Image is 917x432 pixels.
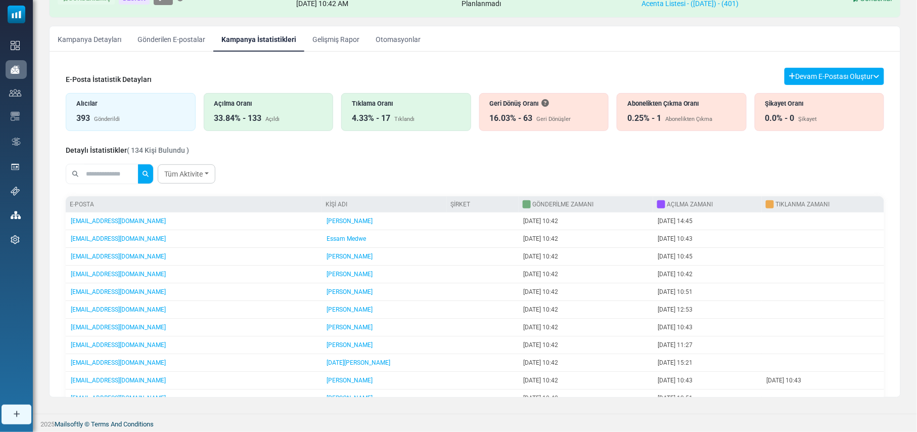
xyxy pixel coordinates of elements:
[327,395,373,402] a: [PERSON_NAME]
[490,99,599,108] div: Geri Dönüş Oranı
[519,390,653,407] td: [DATE] 10:42
[11,162,20,171] img: landing_pages.svg
[71,341,166,349] a: [EMAIL_ADDRESS][DOMAIN_NAME]
[70,201,94,208] a: E-posta
[665,115,713,124] div: Abonelikten Çıkma
[542,100,549,107] i: Bir e-posta alıcısına ulaşamadığında geri döner. Bu, dolu bir gelen kutusu nedeniyle geçici olara...
[327,377,373,384] a: [PERSON_NAME]
[11,112,20,121] img: email-templates-icon.svg
[653,390,762,407] td: [DATE] 10:51
[158,164,215,184] a: Tüm Aktivite
[653,230,762,248] td: [DATE] 10:43
[519,372,653,390] td: [DATE] 10:42
[71,324,166,331] a: [EMAIL_ADDRESS][DOMAIN_NAME]
[519,248,653,266] td: [DATE] 10:42
[71,377,166,384] a: [EMAIL_ADDRESS][DOMAIN_NAME]
[8,6,25,23] img: mailsoftly_icon_blue_white.svg
[490,112,533,124] div: 16.03% - 63
[214,112,262,124] div: 33.84% - 133
[9,89,21,96] img: contacts-icon.svg
[50,26,129,52] a: Kampanya Detayları
[214,99,323,108] div: Açılma Oranı
[653,319,762,336] td: [DATE] 10:43
[627,99,736,108] div: Abonelikten Çıkma Oranı
[765,99,874,108] div: Şikayet Oranı
[213,26,304,52] a: Kampanya İstatistikleri
[533,201,594,208] a: Gönderilme Zamanı
[71,288,166,295] a: [EMAIL_ADDRESS][DOMAIN_NAME]
[765,112,795,124] div: 0.0% - 0
[76,112,90,124] div: 393
[519,301,653,319] td: [DATE] 10:42
[91,420,154,428] a: Terms And Conditions
[71,218,166,225] a: [EMAIL_ADDRESS][DOMAIN_NAME]
[519,230,653,248] td: [DATE] 10:42
[519,319,653,336] td: [DATE] 10:42
[94,115,120,124] div: Gönderildi
[653,266,762,283] td: [DATE] 10:42
[519,354,653,372] td: [DATE] 10:42
[327,359,390,366] a: [DATE][PERSON_NAME]
[776,201,830,208] a: Tıklanma Zamanı
[326,201,347,208] a: Kişi Adı
[11,235,20,244] img: settings-icon.svg
[11,41,20,50] img: dashboard-icon.svg
[266,115,280,124] div: Açıldı
[785,68,884,85] button: Devam E-Postası Oluştur
[55,420,89,428] a: Mailsoftly ©
[519,266,653,283] td: [DATE] 10:42
[762,372,884,390] td: [DATE] 10:43
[71,253,166,260] a: [EMAIL_ADDRESS][DOMAIN_NAME]
[71,271,166,278] a: [EMAIL_ADDRESS][DOMAIN_NAME]
[76,99,185,108] div: Alıcılar
[327,324,373,331] a: [PERSON_NAME]
[11,136,22,148] img: workflow.svg
[304,26,368,52] a: Gelişmiş Rapor
[11,187,20,196] img: support-icon.svg
[327,271,373,278] a: [PERSON_NAME]
[327,341,373,349] a: [PERSON_NAME]
[537,115,571,124] div: Geri Dönüşler
[327,235,366,242] a: Essam Medwe
[653,336,762,354] td: [DATE] 11:27
[327,253,373,260] a: [PERSON_NAME]
[519,283,653,301] td: [DATE] 10:42
[519,212,653,230] td: [DATE] 10:42
[11,65,20,74] img: campaigns-icon-active.png
[352,99,461,108] div: Tıklama Oranı
[71,395,166,402] a: [EMAIL_ADDRESS][DOMAIN_NAME]
[327,218,373,225] a: [PERSON_NAME]
[653,283,762,301] td: [DATE] 10:51
[129,26,213,52] a: Gönderilen E-postalar
[71,235,166,242] a: [EMAIL_ADDRESS][DOMAIN_NAME]
[653,354,762,372] td: [DATE] 15:21
[519,336,653,354] td: [DATE] 10:42
[653,248,762,266] td: [DATE] 10:45
[91,420,154,428] span: translation missing: tr.layouts.footer.terms_and_conditions
[327,288,373,295] a: [PERSON_NAME]
[33,414,917,432] footer: 2025
[653,372,762,390] td: [DATE] 10:43
[653,301,762,319] td: [DATE] 12:53
[127,146,189,154] span: ( 134 Kişi Bulundu )
[66,145,189,156] div: Detaylı İstatistikler
[627,112,661,124] div: 0.25% - 1
[71,359,166,366] a: [EMAIL_ADDRESS][DOMAIN_NAME]
[394,115,415,124] div: Tıklandı
[352,112,390,124] div: 4.33% - 17
[71,306,166,313] a: [EMAIL_ADDRESS][DOMAIN_NAME]
[327,306,373,313] a: [PERSON_NAME]
[799,115,817,124] div: Şikayet
[66,74,152,85] div: E-Posta İstatistik Detayları
[451,201,471,208] a: Şirket
[667,201,713,208] a: Açılma Zamanı
[653,212,762,230] td: [DATE] 14:45
[368,26,429,52] a: Otomasyonlar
